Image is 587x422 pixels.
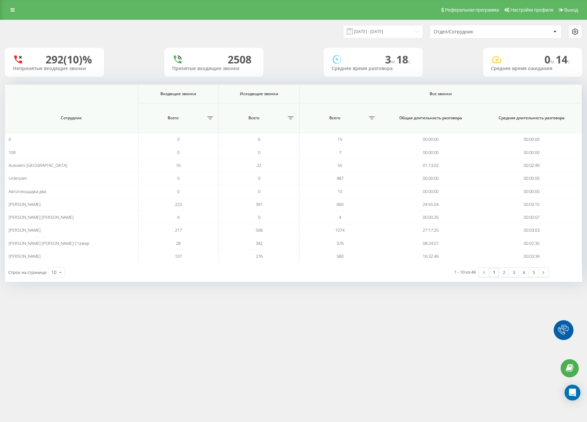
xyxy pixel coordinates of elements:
span: 376 [337,240,343,246]
span: 660 [337,201,343,207]
span: м [550,58,556,65]
td: 00:03:03 [481,224,582,237]
td: 00:00:00 [380,172,481,185]
td: 24:55:04 [380,198,481,211]
span: 568 [256,227,263,233]
a: 4 [519,268,529,277]
span: 0 [258,214,260,220]
td: 00:00:26 [380,211,481,224]
td: 01:13:02 [380,159,481,172]
td: 00:00:00 [481,185,582,198]
span: Все звонки [317,91,565,96]
span: 276 [256,253,263,259]
span: 55 [338,162,342,168]
span: 6 [258,136,260,142]
span: 15 [338,136,342,142]
span: 0 [258,149,260,155]
span: 3 [385,52,396,66]
div: Принятые входящие звонки [172,66,255,71]
span: 0 [177,149,179,155]
span: 109 [9,149,16,155]
span: 0 [177,136,179,142]
span: Всего [222,115,285,121]
span: c [568,58,570,65]
span: Исходящие звонки [226,91,292,96]
a: 5 [529,268,538,277]
td: 00:00:00 [481,146,582,159]
span: 0 [544,52,556,66]
div: 2508 [228,53,251,66]
td: 00:00:00 [481,172,582,185]
div: Среднее время разговора [332,66,415,71]
td: 00:00:00 [380,133,481,146]
span: 217 [175,227,182,233]
span: 1074 [335,227,344,233]
span: 4 [177,214,179,220]
span: c [408,58,411,65]
td: 00:00:00 [380,146,481,159]
td: 16:32:46 [380,250,481,263]
span: Входящие звонки [145,91,212,96]
td: 00:00:00 [481,133,582,146]
span: 107 [175,253,182,259]
span: Всего [142,115,205,121]
span: 28 [176,240,180,246]
span: 10 [338,188,342,194]
td: 00:00:07 [481,211,582,224]
td: 00:02:49 [481,159,582,172]
div: Open Intercom Messenger [565,385,580,401]
div: 10 [51,269,56,276]
td: 00:00:00 [380,185,481,198]
span: Сотрудник [15,115,128,121]
span: 22 [257,162,261,168]
span: 0 [9,136,11,142]
span: 223 [175,201,182,207]
div: 1 - 10 из 46 [454,269,476,275]
span: Всего [303,115,367,121]
span: Autowini [GEOGRAPHIC_DATA] [9,162,67,168]
span: Unknown [9,175,27,181]
span: Средняя длительность разговора [489,115,573,121]
span: Общая длительность разговора [388,115,473,121]
a: 3 [509,268,519,277]
span: [PERSON_NAME] [PERSON_NAME] [9,214,74,220]
span: 0 [258,175,260,181]
span: [PERSON_NAME] [PERSON_NAME] Стажер [9,240,89,246]
span: 580 [337,253,343,259]
td: 27:17:25 [380,224,481,237]
span: 16 [176,162,180,168]
td: 00:03:10 [481,198,582,211]
span: [PERSON_NAME] [9,253,41,259]
span: 18 [396,52,411,66]
div: Непринятые входящие звонки [13,66,96,71]
span: 4 [339,214,341,220]
span: 7 [339,149,341,155]
span: Настройки профиля [510,7,553,13]
span: Автоплощадка два [9,188,46,194]
span: [PERSON_NAME] [9,227,41,233]
div: Отдел/Сотрудник [434,29,512,35]
span: 342 [256,240,263,246]
span: 487 [337,175,343,181]
div: Среднее время ожидания [491,66,574,71]
span: Выход [564,7,578,13]
a: 2 [499,268,509,277]
span: [PERSON_NAME] [9,201,41,207]
td: 08:24:07 [380,237,481,250]
span: 391 [256,201,263,207]
span: 0 [258,188,260,194]
span: Реферальная программа [445,7,499,13]
span: Строк на странице [8,269,47,275]
a: 1 [489,268,499,277]
div: 292 (10)% [46,53,92,66]
span: м [391,58,396,65]
span: 0 [177,188,179,194]
td: 00:03:39 [481,250,582,263]
span: 14 [556,52,570,66]
td: 00:02:30 [481,237,582,250]
span: 0 [177,175,179,181]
